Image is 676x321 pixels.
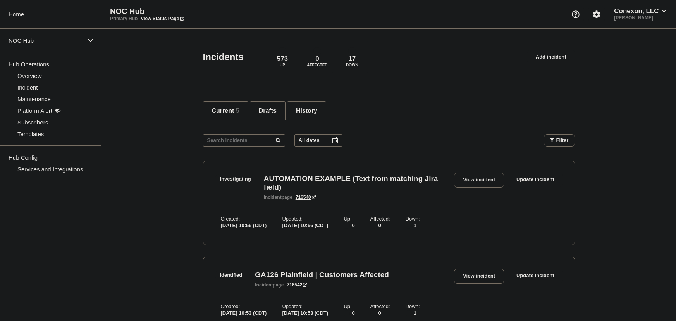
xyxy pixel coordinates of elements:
p: NOC Hub [9,37,83,44]
div: 0 [370,222,390,229]
div: [DATE] 10:53 (CDT) [282,309,328,316]
h3: AUTOMATION EXAMPLE (Text from matching Jira field) [264,174,450,192]
span: Investigating [215,174,256,183]
span: Filter [556,137,569,143]
p: Primary Hub [110,16,138,21]
p: 573 [277,55,288,63]
h1: Incidents [203,52,244,62]
a: 716542 [287,282,307,288]
div: affected [313,47,321,55]
a: Update incident [508,173,563,187]
a: View incident [454,269,504,284]
div: disabled [344,310,350,316]
div: 0 [370,309,390,316]
button: Conexon, LLC [612,7,667,15]
p: page [264,195,292,200]
p: Down : [406,216,420,222]
p: Affected : [370,216,390,222]
p: NOC Hub [110,7,265,16]
button: Drafts [259,107,277,114]
p: Up : [344,304,354,309]
a: 716540 [296,195,316,200]
a: Add incident [527,50,575,64]
div: 0 [344,222,354,229]
h3: GA126 Plainfield | Customers Affected [255,271,389,279]
div: down [406,223,412,229]
input: Search incidents [203,134,285,147]
div: [DATE] 10:53 (CDT) [221,309,267,316]
p: All dates [299,137,320,143]
p: Created : [221,304,267,309]
button: Support [568,6,584,22]
span: 5 [236,107,239,114]
button: Current 5 [212,107,239,114]
div: down [348,47,356,55]
p: Updated : [282,216,328,222]
div: disabled [370,223,377,229]
p: Affected [307,63,327,67]
p: Down : [406,304,420,309]
p: 17 [348,55,356,63]
div: 1 [406,309,420,316]
div: disabled [344,223,350,229]
span: Identified [215,271,248,280]
button: All dates [294,134,342,147]
button: Account settings [588,6,605,22]
button: History [296,107,317,114]
p: Up [280,63,285,67]
button: Filter [544,134,575,147]
p: Updated : [282,304,328,309]
p: Up : [344,216,354,222]
div: [DATE] 10:56 (CDT) [282,222,328,228]
p: page [255,282,284,288]
p: Affected : [370,304,390,309]
a: View incident [454,173,504,188]
div: [DATE] 10:56 (CDT) [221,222,267,228]
a: Update incident [508,269,563,283]
p: Down [346,63,358,67]
p: Created : [221,216,267,222]
div: 0 [344,309,354,316]
div: down [406,310,412,316]
p: 0 [315,55,319,63]
div: 1 [406,222,420,229]
p: [PERSON_NAME] [612,15,667,21]
a: View Status Page [141,16,184,21]
div: up [279,47,286,55]
div: disabled [370,310,377,316]
span: incident [264,195,282,200]
span: incident [255,282,273,288]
